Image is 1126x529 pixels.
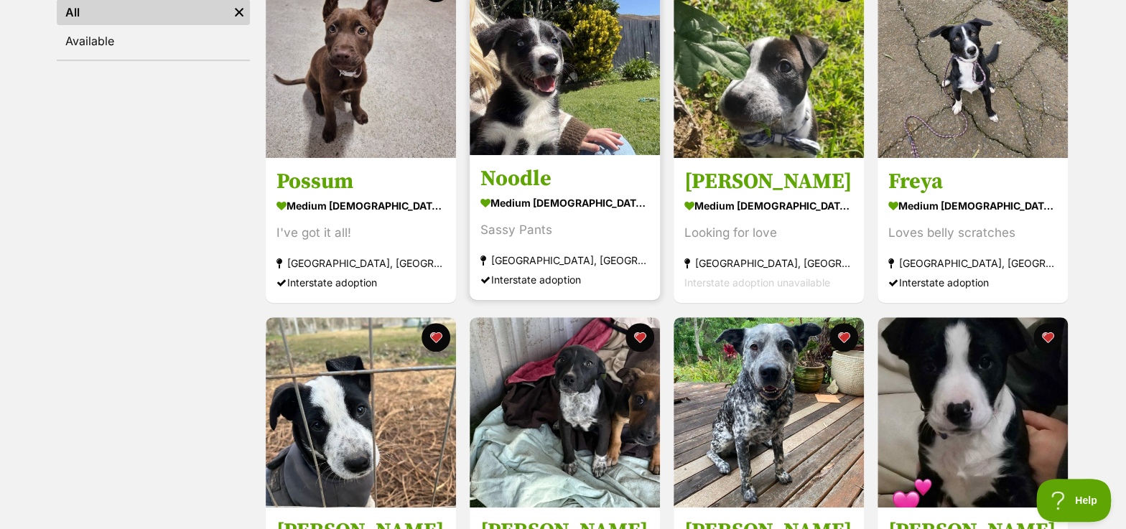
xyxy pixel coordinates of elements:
[684,224,853,243] div: Looking for love
[674,158,864,304] a: [PERSON_NAME] medium [DEMOGRAPHIC_DATA] Dog Looking for love [GEOGRAPHIC_DATA], [GEOGRAPHIC_DATA]...
[276,254,445,273] div: [GEOGRAPHIC_DATA], [GEOGRAPHIC_DATA]
[480,193,649,214] div: medium [DEMOGRAPHIC_DATA] Dog
[480,251,649,271] div: [GEOGRAPHIC_DATA], [GEOGRAPHIC_DATA]
[684,277,830,289] span: Interstate adoption unavailable
[1033,323,1062,352] button: favourite
[1036,479,1112,522] iframe: Help Scout Beacon - Open
[888,224,1057,243] div: Loves belly scratches
[276,273,445,293] div: Interstate adoption
[276,169,445,196] h3: Possum
[625,323,654,352] button: favourite
[480,166,649,193] h3: Noodle
[57,28,250,54] a: Available
[888,196,1057,217] div: medium [DEMOGRAPHIC_DATA] Dog
[266,158,456,304] a: Possum medium [DEMOGRAPHIC_DATA] Dog I've got it all! [GEOGRAPHIC_DATA], [GEOGRAPHIC_DATA] Inters...
[674,317,864,507] img: Milo
[829,323,858,352] button: favourite
[470,155,660,301] a: Noodle medium [DEMOGRAPHIC_DATA] Dog Sassy Pants [GEOGRAPHIC_DATA], [GEOGRAPHIC_DATA] Interstate ...
[888,273,1057,293] div: Interstate adoption
[422,323,450,352] button: favourite
[480,221,649,240] div: Sassy Pants
[480,271,649,290] div: Interstate adoption
[684,254,853,273] div: [GEOGRAPHIC_DATA], [GEOGRAPHIC_DATA]
[878,158,1068,304] a: Freya medium [DEMOGRAPHIC_DATA] Dog Loves belly scratches [GEOGRAPHIC_DATA], [GEOGRAPHIC_DATA] In...
[888,254,1057,273] div: [GEOGRAPHIC_DATA], [GEOGRAPHIC_DATA]
[470,317,660,507] img: Louise
[888,169,1057,196] h3: Freya
[684,169,853,196] h3: [PERSON_NAME]
[276,196,445,217] div: medium [DEMOGRAPHIC_DATA] Dog
[878,317,1068,507] img: Bruce
[684,196,853,217] div: medium [DEMOGRAPHIC_DATA] Dog
[266,317,456,507] img: Connor
[276,224,445,243] div: I've got it all!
